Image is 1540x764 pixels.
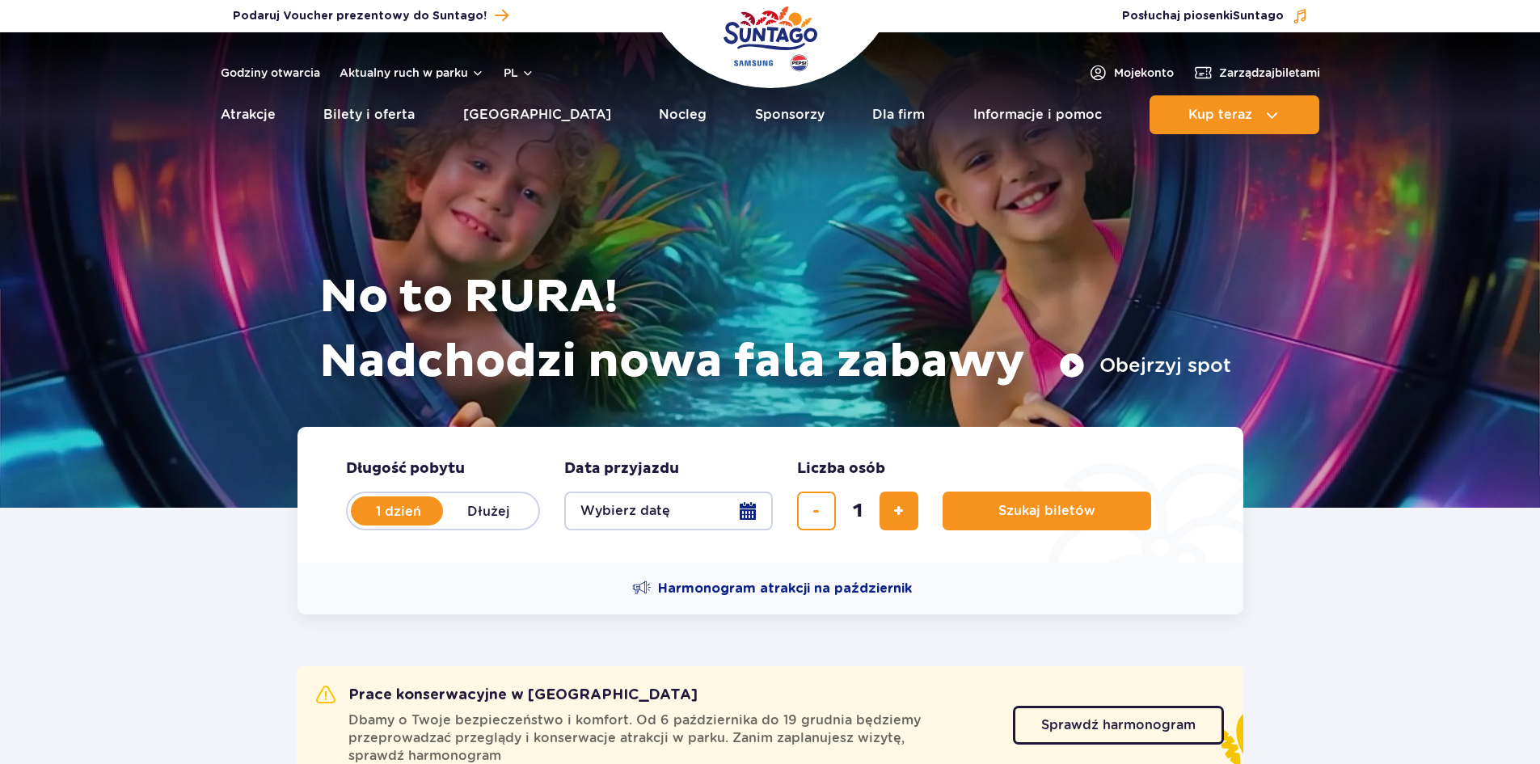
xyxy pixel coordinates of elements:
span: Szukaj biletów [998,504,1095,518]
form: Planowanie wizyty w Park of Poland [297,427,1243,563]
a: Dla firm [872,95,925,134]
input: liczba biletów [838,492,877,530]
button: Aktualny ruch w parku [340,66,484,79]
button: Wybierz datę [564,492,773,530]
button: pl [504,65,534,81]
button: dodaj bilet [880,492,918,530]
span: Sprawdź harmonogram [1041,719,1196,732]
a: Sponsorzy [755,95,825,134]
button: Posłuchaj piosenkiSuntago [1122,8,1308,24]
span: Data przyjazdu [564,459,679,479]
a: Podaruj Voucher prezentowy do Suntago! [233,5,508,27]
span: Suntago [1233,11,1284,22]
a: [GEOGRAPHIC_DATA] [463,95,611,134]
span: Kup teraz [1188,108,1252,122]
a: Nocleg [659,95,707,134]
a: Harmonogram atrakcji na październik [632,579,912,598]
button: Obejrzyj spot [1059,352,1231,378]
a: Atrakcje [221,95,276,134]
a: Godziny otwarcia [221,65,320,81]
a: Sprawdź harmonogram [1013,706,1224,745]
h2: Prace konserwacyjne w [GEOGRAPHIC_DATA] [316,686,698,705]
a: Bilety i oferta [323,95,415,134]
span: Posłuchaj piosenki [1122,8,1284,24]
a: Zarządzajbiletami [1193,63,1320,82]
a: Informacje i pomoc [973,95,1102,134]
button: usuń bilet [797,492,836,530]
span: Podaruj Voucher prezentowy do Suntago! [233,8,487,24]
h1: No to RURA! Nadchodzi nowa fala zabawy [319,265,1231,395]
button: Kup teraz [1150,95,1319,134]
span: Liczba osób [797,459,885,479]
button: Szukaj biletów [943,492,1151,530]
label: Dłużej [443,494,535,528]
label: 1 dzień [352,494,445,528]
a: Mojekonto [1088,63,1174,82]
span: Harmonogram atrakcji na październik [658,580,912,597]
span: Długość pobytu [346,459,465,479]
span: Zarządzaj biletami [1219,65,1320,81]
span: Moje konto [1114,65,1174,81]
